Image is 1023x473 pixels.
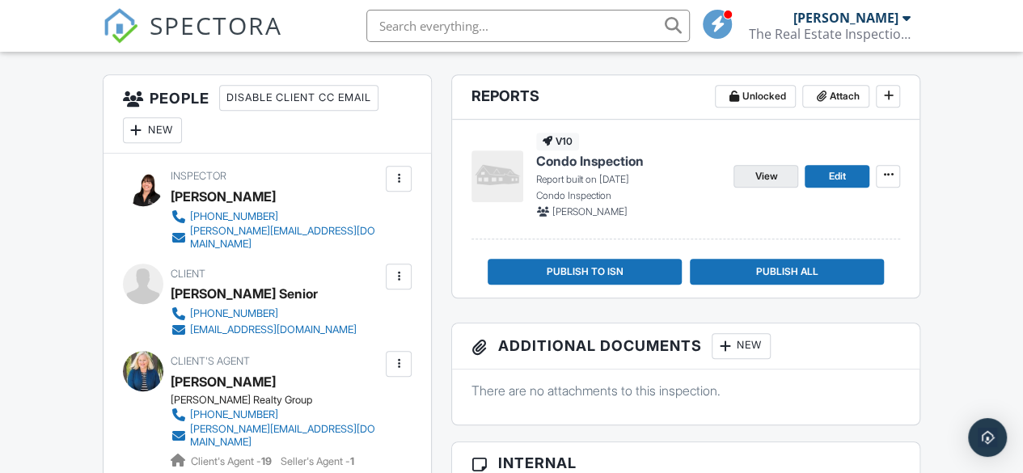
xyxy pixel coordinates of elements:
span: Seller's Agent - [281,455,354,467]
div: [PERSON_NAME][EMAIL_ADDRESS][DOMAIN_NAME] [190,423,383,449]
div: [PERSON_NAME] Senior [171,281,318,306]
a: [PHONE_NUMBER] [171,209,383,225]
a: SPECTORA [103,22,282,56]
div: [PERSON_NAME][EMAIL_ADDRESS][DOMAIN_NAME] [190,225,383,251]
strong: 19 [261,455,272,467]
div: [PHONE_NUMBER] [190,408,278,421]
div: [PHONE_NUMBER] [190,210,278,223]
div: Disable Client CC Email [219,85,378,111]
span: Client's Agent [171,355,250,367]
span: Client's Agent - [191,455,274,467]
span: Client [171,268,205,280]
div: [PERSON_NAME] [793,10,898,26]
strong: 1 [350,455,354,467]
span: Inspector [171,170,226,182]
div: [EMAIL_ADDRESS][DOMAIN_NAME] [190,323,357,336]
div: New [123,117,182,143]
a: [PERSON_NAME][EMAIL_ADDRESS][DOMAIN_NAME] [171,225,383,251]
div: Open Intercom Messenger [968,418,1007,457]
div: The Real Estate Inspection Company [749,26,911,42]
img: The Best Home Inspection Software - Spectora [103,8,138,44]
a: [PERSON_NAME] [171,370,276,394]
span: SPECTORA [150,8,282,42]
div: [PERSON_NAME] [171,184,276,209]
h3: People [104,75,432,154]
a: [PHONE_NUMBER] [171,407,383,423]
div: New [712,333,771,359]
input: Search everything... [366,10,690,42]
div: [PERSON_NAME] Realty Group [171,394,395,407]
a: [PHONE_NUMBER] [171,306,357,322]
a: [PERSON_NAME][EMAIL_ADDRESS][DOMAIN_NAME] [171,423,383,449]
h3: Additional Documents [452,323,919,370]
a: [EMAIL_ADDRESS][DOMAIN_NAME] [171,322,357,338]
p: There are no attachments to this inspection. [471,382,900,399]
div: [PHONE_NUMBER] [190,307,278,320]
